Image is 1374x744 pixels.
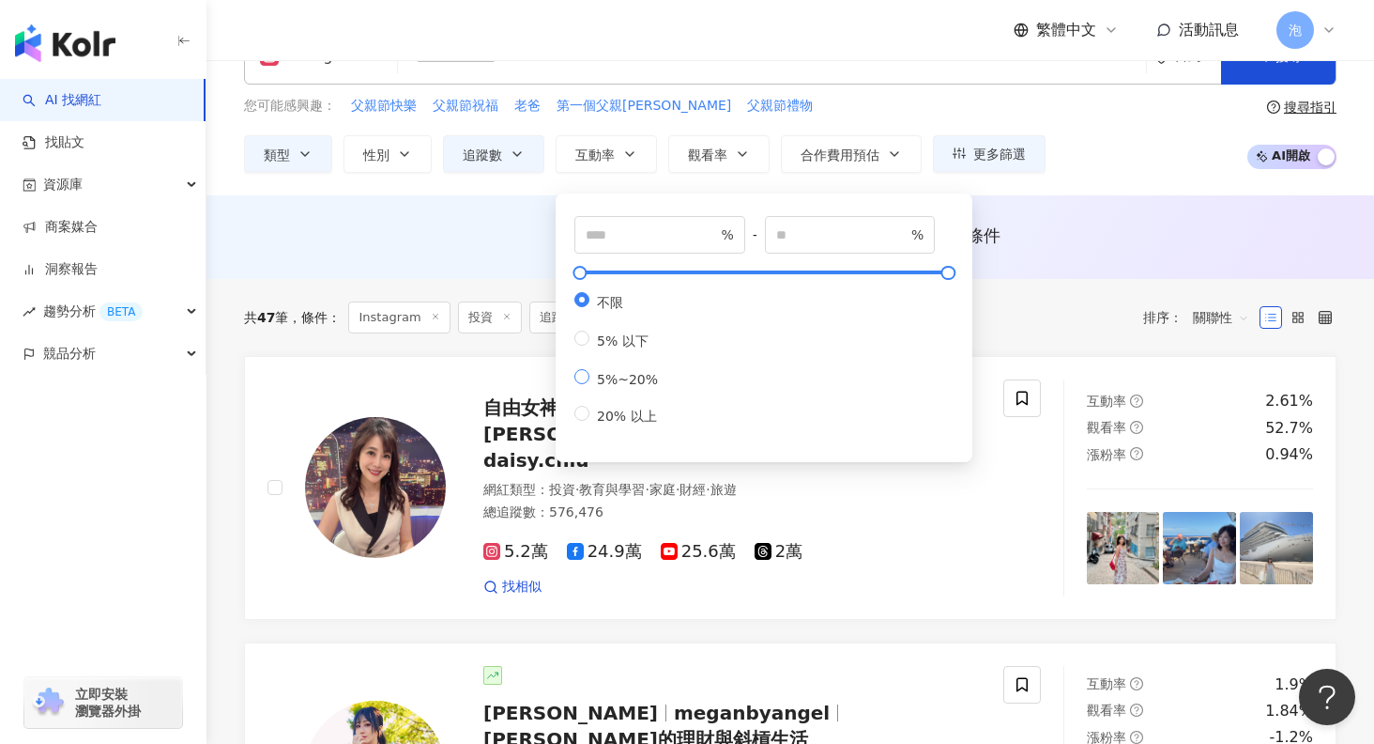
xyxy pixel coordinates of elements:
[579,482,645,497] span: 教育與學習
[343,135,432,173] button: 性別
[99,302,143,321] div: BETA
[1130,447,1143,460] span: question-circle
[1036,20,1096,40] span: 繁體中文
[483,396,733,419] span: 自由女神[PERSON_NAME]
[676,482,679,497] span: ·
[1289,20,1302,40] span: 泡
[244,97,336,116] span: 您可能感興趣：
[350,96,418,116] button: 父親節快樂
[1265,391,1313,411] div: 2.61%
[1130,704,1143,717] span: question-circle
[23,218,98,237] a: 商案媒合
[801,147,879,163] span: 合作費用預估
[973,147,1026,162] span: 更多篩選
[483,481,981,500] div: 網紅類型 ：
[747,97,813,116] span: 父親節禮物
[1130,421,1143,434] span: question-circle
[556,96,732,116] button: 第一個父親[PERSON_NAME]
[688,147,727,163] span: 觀看率
[1087,512,1160,585] img: post-image
[1087,420,1126,435] span: 觀看率
[257,310,275,325] span: 47
[589,409,664,424] span: 20% 以上
[502,578,542,597] span: 找相似
[463,147,502,163] span: 追蹤數
[1087,676,1126,691] span: 互動率
[1130,731,1143,744] span: question-circle
[483,504,981,522] div: 總追蹤數 ： 576,476
[244,310,288,325] div: 共 筆
[1087,447,1126,462] span: 漲粉率
[1265,418,1313,439] div: 52.7%
[23,305,36,318] span: rise
[589,372,665,387] span: 5%~20%
[363,147,389,163] span: 性別
[575,147,615,163] span: 互動率
[432,96,499,116] button: 父親節祝福
[1299,669,1355,725] iframe: Help Scout Beacon - Open
[649,482,676,497] span: 家庭
[15,24,115,62] img: logo
[443,135,544,173] button: 追蹤數
[1265,701,1313,721] div: 1.84%
[351,97,417,116] span: 父親節快樂
[514,97,541,116] span: 老爸
[348,302,450,333] span: Instagram
[567,542,642,562] span: 24.9萬
[589,295,631,310] span: 不限
[244,356,1336,620] a: KOL Avatar自由女神[PERSON_NAME][PERSON_NAME][PERSON_NAME]小姐 Miss [PERSON_NAME]daisy.chiu網紅類型：投資·教育與學習...
[23,133,84,152] a: 找貼文
[483,542,548,562] span: 5.2萬
[745,225,765,245] span: -
[589,333,656,349] span: 5% 以下
[1163,512,1236,585] img: post-image
[30,688,67,718] img: chrome extension
[911,225,924,245] span: %
[43,333,96,375] span: 競品分析
[23,91,101,110] a: searchAI 找網紅
[1179,21,1239,39] span: 活動訊息
[23,260,98,279] a: 洞察報告
[556,135,657,173] button: 互動率
[305,417,446,558] img: KOL Avatar
[1265,444,1313,465] div: 0.94%
[264,147,290,163] span: 類型
[1240,512,1313,585] img: post-image
[755,542,802,562] span: 2萬
[1284,100,1336,115] div: 搜尋指引
[933,135,1046,173] button: 更多篩選
[1130,677,1143,690] span: question-circle
[721,225,733,245] span: %
[1143,302,1259,333] div: 排序：
[483,702,658,724] span: [PERSON_NAME]
[549,482,575,497] span: 投資
[244,135,332,173] button: 類型
[529,302,737,333] span: 追蹤數：50,000-1,000,000+
[483,423,930,445] span: [PERSON_NAME]小姐 Miss [PERSON_NAME]
[674,702,830,724] span: meganbyangel
[746,96,814,116] button: 父親節禮物
[706,482,710,497] span: ·
[1087,703,1126,718] span: 觀看率
[513,96,542,116] button: 老爸
[483,578,542,597] a: 找相似
[433,97,498,116] span: 父親節祝福
[483,449,589,472] span: daisy.chiu
[1275,674,1313,695] div: 1.9%
[288,310,341,325] span: 條件 ：
[75,686,141,720] span: 立即安裝 瀏覽器外掛
[1130,395,1143,408] span: question-circle
[645,482,649,497] span: ·
[668,135,770,173] button: 觀看率
[43,163,83,206] span: 資源庫
[1087,394,1126,409] span: 互動率
[781,135,922,173] button: 合作費用預估
[1193,302,1249,333] span: 關聯性
[661,542,736,562] span: 25.6萬
[458,302,522,333] span: 投資
[575,482,579,497] span: ·
[710,482,737,497] span: 旅遊
[43,290,143,333] span: 趨勢分析
[557,97,731,116] span: 第一個父親[PERSON_NAME]
[679,482,706,497] span: 財經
